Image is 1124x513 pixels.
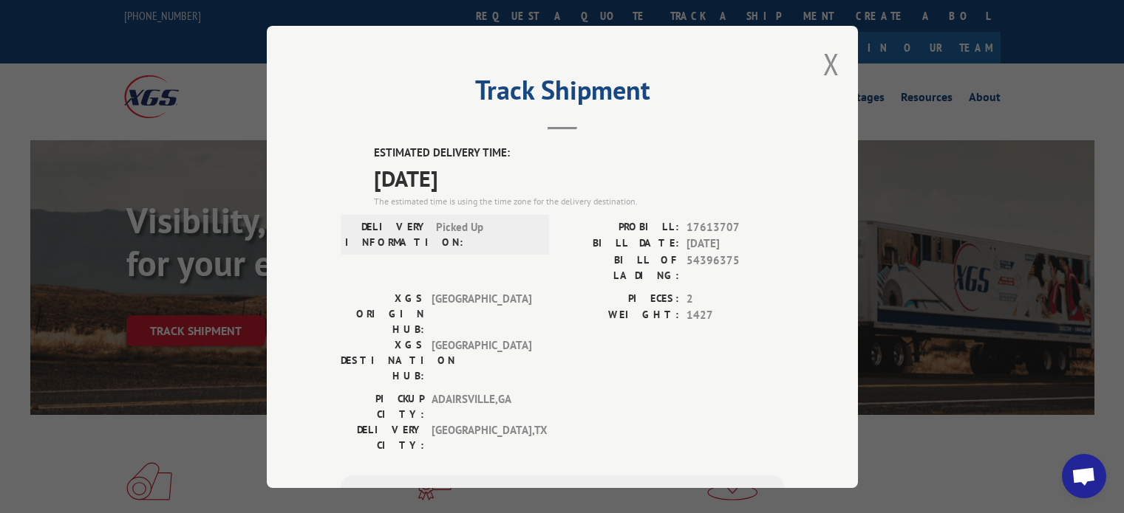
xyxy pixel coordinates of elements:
div: The estimated time is using the time zone for the delivery destination. [374,194,784,207]
label: PICKUP CITY: [341,390,424,421]
span: [GEOGRAPHIC_DATA] [432,337,531,383]
label: PIECES: [562,290,679,307]
h2: Track Shipment [341,80,784,108]
label: ESTIMATED DELIVERY TIME: [374,145,784,162]
span: 17613707 [687,218,784,235]
label: XGS DESTINATION HUB: [341,337,424,383]
label: BILL OF LADING: [562,252,679,283]
div: Open chat [1062,454,1106,498]
span: [DATE] [687,235,784,252]
span: [GEOGRAPHIC_DATA] , TX [432,421,531,452]
span: 1427 [687,307,784,324]
label: DELIVERY CITY: [341,421,424,452]
span: Picked Up [436,218,536,249]
span: [GEOGRAPHIC_DATA] [432,290,531,337]
button: Close modal [823,44,839,83]
label: XGS ORIGIN HUB: [341,290,424,337]
label: PROBILL: [562,218,679,235]
label: BILL DATE: [562,235,679,252]
label: WEIGHT: [562,307,679,324]
span: 54396375 [687,252,784,283]
span: ADAIRSVILLE , GA [432,390,531,421]
span: [DATE] [374,161,784,194]
span: 2 [687,290,784,307]
label: DELIVERY INFORMATION: [345,218,429,249]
